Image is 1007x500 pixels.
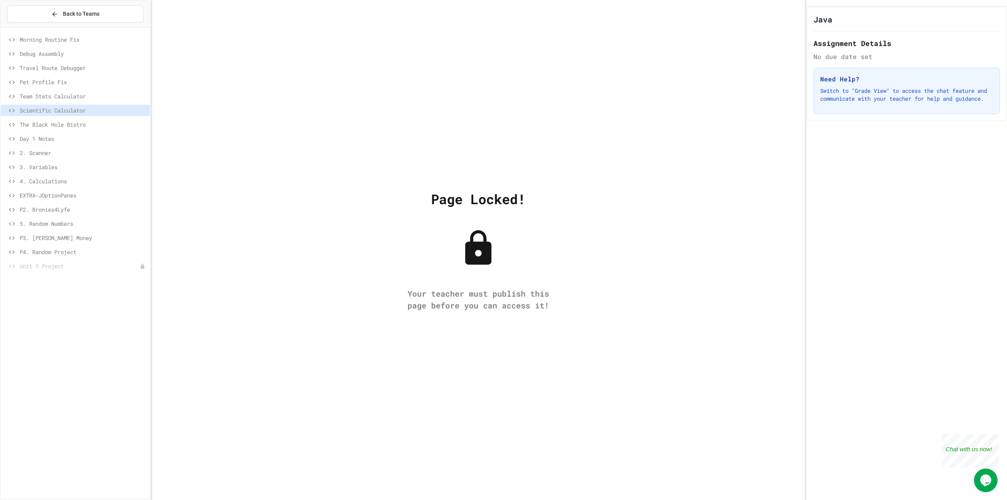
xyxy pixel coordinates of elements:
span: 2. Scanner [20,149,147,157]
span: Travel Route Debugger [20,64,147,72]
p: Switch to "Grade View" to access the chat feature and communicate with your teacher for help and ... [820,87,993,103]
span: Day 1 Notes [20,135,147,143]
iframe: chat widget [942,434,999,468]
span: Team Stats Calculator [20,92,147,100]
span: Back to Teams [63,10,100,18]
span: The Black Hole Bistro [20,120,147,129]
h1: Java [813,14,832,25]
button: Back to Teams [7,6,144,22]
div: No due date set [813,52,1000,61]
h3: Need Help? [820,74,993,84]
span: Debug Assembly [20,50,147,58]
div: Unpublished [140,264,145,269]
span: Morning Routine Fix [20,35,147,44]
span: P2. Bronies4Lyfe [20,205,147,214]
span: 4. Calculations [20,177,147,185]
span: Pet Profile Fix [20,78,147,86]
span: P3. [PERSON_NAME] Money [20,234,147,242]
span: 5. Random Numbers [20,220,147,228]
h2: Assignment Details [813,38,1000,49]
span: Scientific Calculator [20,106,147,114]
span: P4. Random Project [20,248,147,256]
span: Unit 1 Project [20,262,140,270]
span: 3. Variables [20,163,147,171]
iframe: chat widget [974,469,999,492]
span: EXTRA-JOptionPanes [20,191,147,199]
div: Your teacher must publish this page before you can access it! [400,288,557,311]
div: Page Locked! [431,189,526,209]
